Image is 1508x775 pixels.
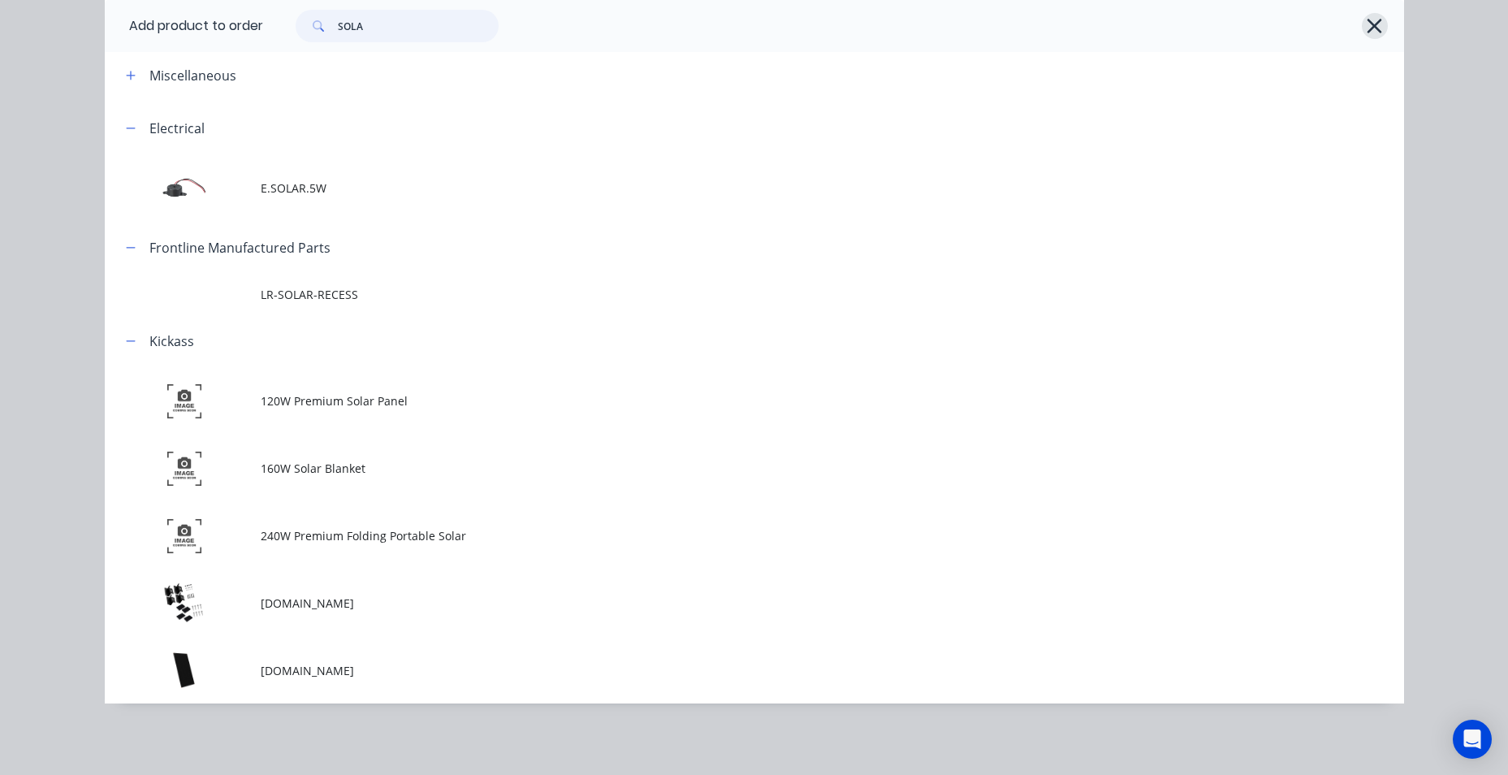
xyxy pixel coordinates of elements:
div: Frontline Manufactured Parts [149,238,331,258]
input: Search... [338,10,499,42]
span: 240W Premium Folding Portable Solar [261,527,1175,544]
span: E.SOLAR.5W [261,180,1175,197]
span: 160W Solar Blanket [261,460,1175,477]
div: Kickass [149,331,194,351]
span: [DOMAIN_NAME] [261,662,1175,679]
span: [DOMAIN_NAME] [261,595,1175,612]
div: Open Intercom Messenger [1453,720,1492,759]
div: Miscellaneous [149,66,236,85]
span: 120W Premium Solar Panel [261,392,1175,409]
div: Electrical [149,119,205,138]
span: LR-SOLAR-RECESS [261,286,1175,303]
